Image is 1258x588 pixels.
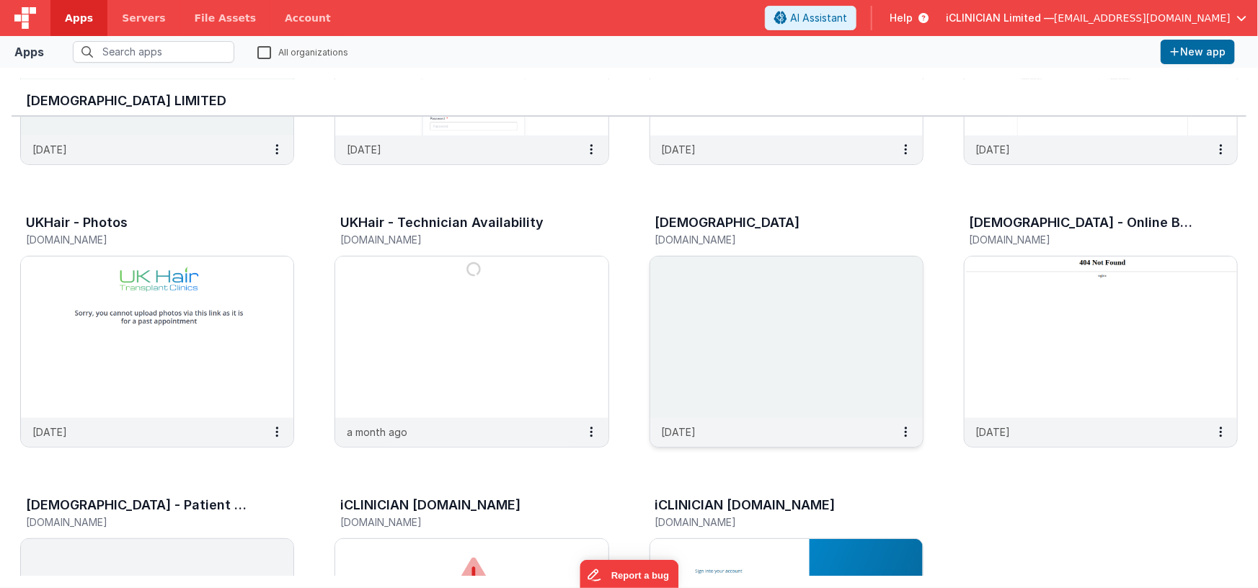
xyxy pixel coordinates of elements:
[26,94,1232,108] h3: [DEMOGRAPHIC_DATA] Limited
[655,215,800,230] h3: [DEMOGRAPHIC_DATA]
[1054,11,1231,25] span: [EMAIL_ADDRESS][DOMAIN_NAME]
[26,498,254,512] h3: [DEMOGRAPHIC_DATA] - Patient Portal
[970,234,1202,245] h5: [DOMAIN_NAME]
[195,11,257,25] span: File Assets
[1161,40,1235,64] button: New app
[765,6,856,30] button: AI Assistant
[976,142,1011,157] p: [DATE]
[655,517,887,527] h5: [DOMAIN_NAME]
[32,424,67,440] p: [DATE]
[26,517,258,527] h5: [DOMAIN_NAME]
[662,142,696,157] p: [DATE]
[14,43,44,61] div: Apps
[257,45,348,58] label: All organizations
[122,11,165,25] span: Servers
[662,424,696,440] p: [DATE]
[340,234,572,245] h5: [DOMAIN_NAME]
[970,215,1197,230] h3: [DEMOGRAPHIC_DATA] - Online Bookings
[655,498,836,512] h3: iCLINICIAN [DOMAIN_NAME]
[347,424,407,440] p: a month ago
[32,142,67,157] p: [DATE]
[340,498,521,512] h3: iCLINICIAN [DOMAIN_NAME]
[65,11,93,25] span: Apps
[73,41,234,63] input: Search apps
[26,215,128,230] h3: UKHair - Photos
[790,11,847,25] span: AI Assistant
[946,11,1246,25] button: iCLINICIAN Limited — [EMAIL_ADDRESS][DOMAIN_NAME]
[976,424,1011,440] p: [DATE]
[655,234,887,245] h5: [DOMAIN_NAME]
[340,517,572,527] h5: [DOMAIN_NAME]
[26,234,258,245] h5: [DOMAIN_NAME]
[946,11,1054,25] span: iCLINICIAN Limited —
[890,11,913,25] span: Help
[340,215,544,230] h3: UKHair - Technician Availability
[347,142,381,157] p: [DATE]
